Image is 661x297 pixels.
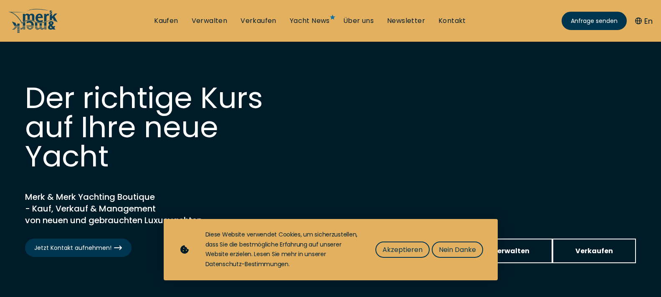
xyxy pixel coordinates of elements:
a: Verwalten [192,16,228,25]
a: Anfrage senden [562,12,627,30]
span: Verwalten [492,246,529,256]
span: Akzeptieren [382,244,423,255]
a: Newsletter [387,16,425,25]
a: Verkaufen [241,16,276,25]
span: Nein Danke [439,244,476,255]
a: Yacht News [290,16,330,25]
a: Verwalten [469,239,552,263]
button: Akzeptieren [375,242,430,258]
h1: Der richtige Kurs auf Ihre neue Yacht [25,83,276,171]
a: Jetzt Kontakt aufnehmen! [25,239,132,257]
a: Verkaufen [552,239,636,263]
button: Nein Danke [432,242,483,258]
a: Über uns [343,16,374,25]
span: Verkaufen [575,246,613,256]
h2: Merk & Merk Yachting Boutique - Kauf, Verkauf & Management von neuen und gebrauchten Luxusyachten [25,191,234,226]
span: Anfrage senden [571,17,618,25]
a: Kontakt [438,16,466,25]
button: En [635,15,653,27]
a: Datenschutz-Bestimmungen [205,260,289,268]
div: Diese Website verwendet Cookies, um sicherzustellen, dass Sie die bestmögliche Erfahrung auf unse... [205,230,359,269]
a: Kaufen [154,16,178,25]
span: Jetzt Kontakt aufnehmen! [34,244,122,252]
